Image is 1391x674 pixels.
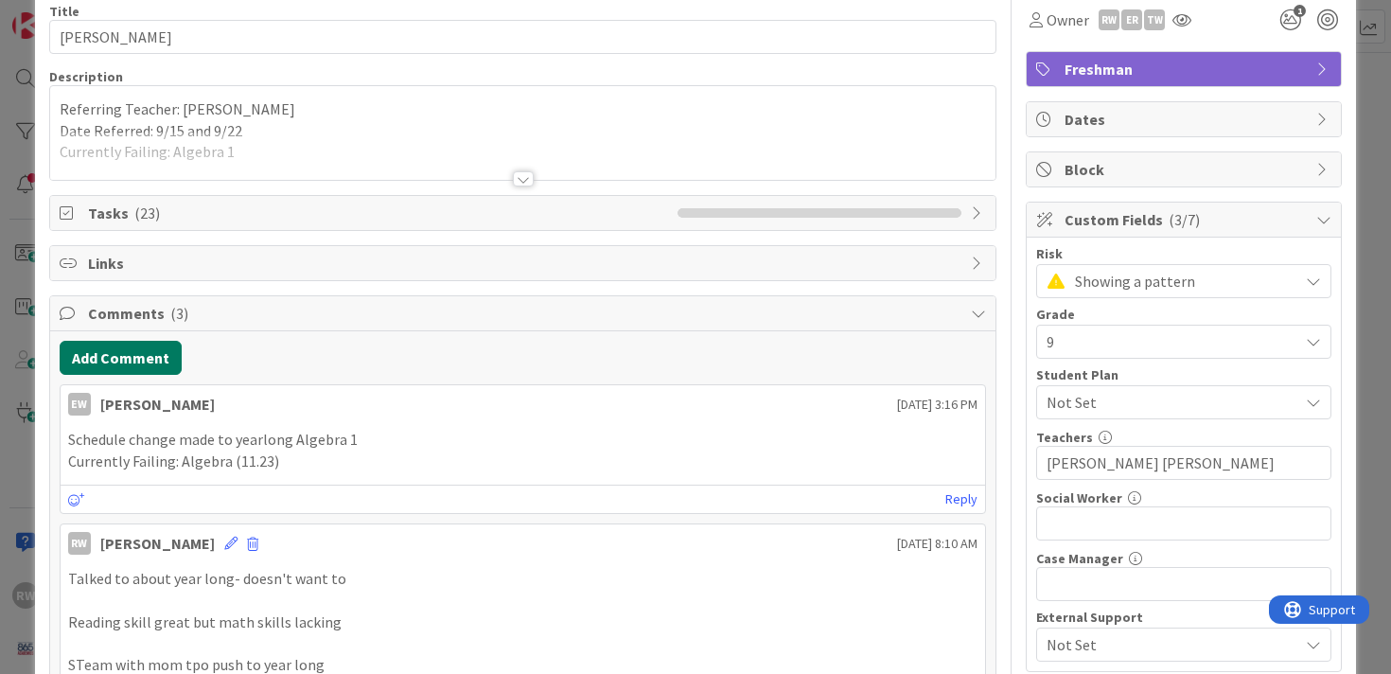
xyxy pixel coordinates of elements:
[1047,9,1089,31] span: Owner
[945,488,977,511] a: Reply
[1036,489,1122,506] label: Social Worker
[100,532,215,555] div: [PERSON_NAME]
[60,341,182,375] button: Add Comment
[68,532,91,555] div: RW
[1065,108,1307,131] span: Dates
[60,98,987,120] p: Referring Teacher: [PERSON_NAME]
[897,534,977,554] span: [DATE] 8:10 AM
[1036,611,1331,624] div: External Support
[1065,158,1307,181] span: Block
[1075,268,1289,294] span: Showing a pattern
[68,451,978,472] p: Currently Failing: Algebra (11.23)
[1047,328,1289,355] span: 9
[100,393,215,416] div: [PERSON_NAME]
[1036,550,1123,567] label: Case Manager
[40,3,86,26] span: Support
[1169,210,1200,229] span: ( 3/7 )
[49,3,79,20] label: Title
[88,302,962,325] span: Comments
[1036,429,1093,446] label: Teachers
[1047,391,1298,414] span: Not Set
[68,568,978,590] p: Talked to about year long- doesn't want to
[1065,208,1307,231] span: Custom Fields
[897,395,977,415] span: [DATE] 3:16 PM
[49,68,123,85] span: Description
[1294,5,1306,17] span: 1
[1121,9,1142,30] div: ER
[1065,58,1307,80] span: Freshman
[1047,633,1298,656] span: Not Set
[88,202,669,224] span: Tasks
[1099,9,1119,30] div: RW
[68,429,978,451] p: Schedule change made to yearlong Algebra 1
[1036,247,1331,260] div: Risk
[68,393,91,416] div: EW
[68,612,978,633] p: Reading skill great but math skills lacking
[1036,308,1331,321] div: Grade
[170,304,188,323] span: ( 3 )
[1144,9,1165,30] div: TW
[49,20,997,54] input: type card name here...
[134,204,160,222] span: ( 23 )
[88,252,962,275] span: Links
[1036,368,1331,381] div: Student Plan
[60,120,987,142] p: Date Referred: 9/15 and 9/22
